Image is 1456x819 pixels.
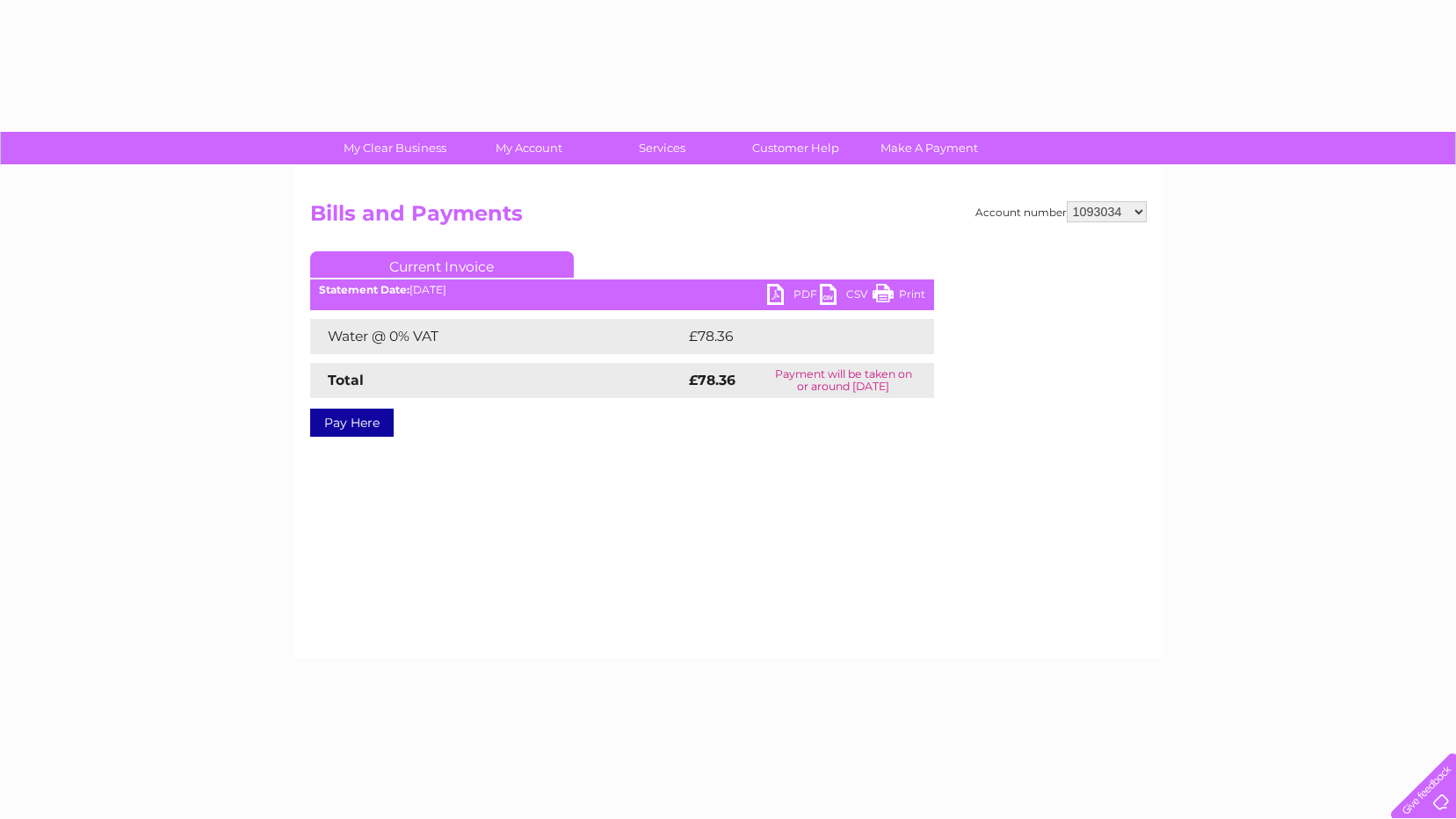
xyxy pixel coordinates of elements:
a: Pay Here [310,409,394,437]
div: Account number [975,201,1147,222]
a: CSV [820,284,873,309]
a: Make A Payment [857,132,1002,164]
a: Print [873,284,925,309]
td: Water @ 0% VAT [310,319,685,354]
a: Current Invoice [310,251,574,278]
div: [DATE] [310,284,934,296]
td: £78.36 [685,319,899,354]
a: PDF [767,284,820,309]
td: Payment will be taken on or around [DATE] [753,363,934,398]
strong: £78.36 [689,372,735,388]
h2: Bills and Payments [310,201,1147,235]
b: Statement Date: [319,283,409,296]
a: Customer Help [723,132,868,164]
a: Services [590,132,735,164]
strong: Total [328,372,364,388]
a: My Account [456,132,601,164]
a: My Clear Business [322,132,467,164]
